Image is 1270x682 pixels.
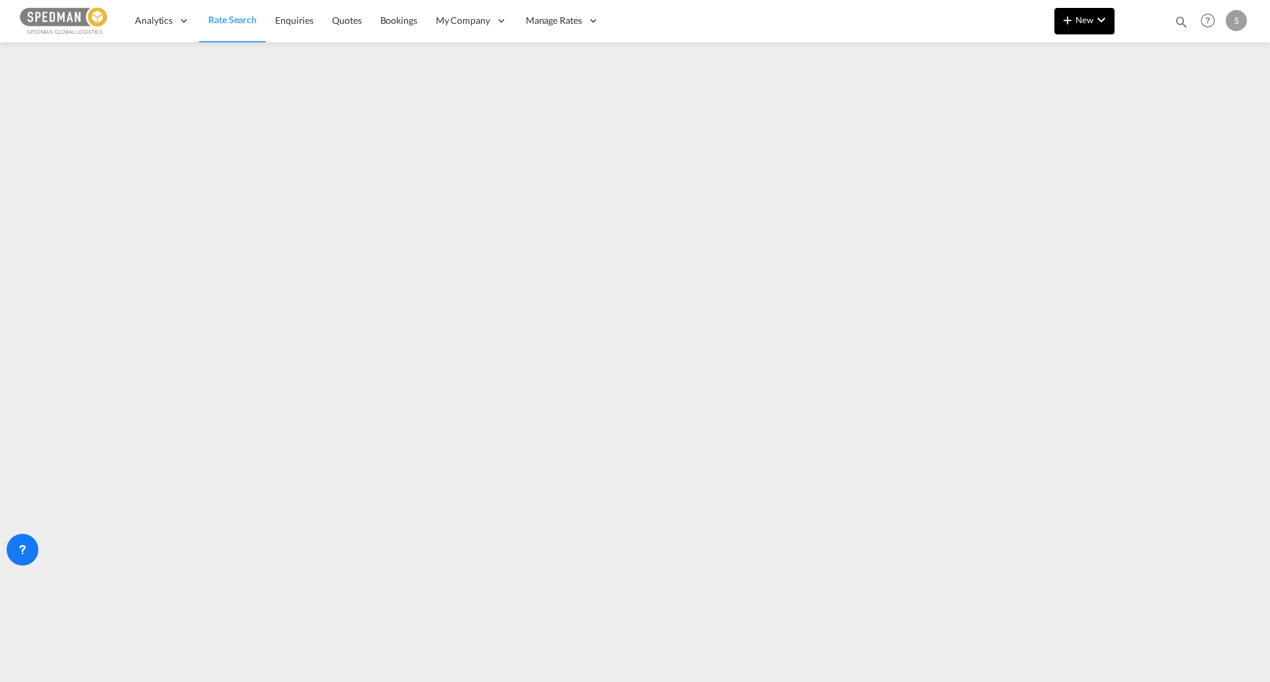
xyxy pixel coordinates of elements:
[526,14,582,27] span: Manage Rates
[1093,12,1109,28] md-icon: icon-chevron-down
[1060,12,1076,28] md-icon: icon-plus 400-fg
[1054,8,1115,34] button: icon-plus 400-fgNewicon-chevron-down
[135,14,173,27] span: Analytics
[1174,15,1189,29] md-icon: icon-magnify
[208,14,257,25] span: Rate Search
[1226,10,1247,31] div: S
[1197,9,1226,33] div: Help
[1060,15,1109,25] span: New
[332,15,361,26] span: Quotes
[275,15,314,26] span: Enquiries
[1197,9,1219,32] span: Help
[436,14,490,27] span: My Company
[20,6,109,36] img: c12ca350ff1b11efb6b291369744d907.png
[380,15,417,26] span: Bookings
[1174,15,1189,34] div: icon-magnify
